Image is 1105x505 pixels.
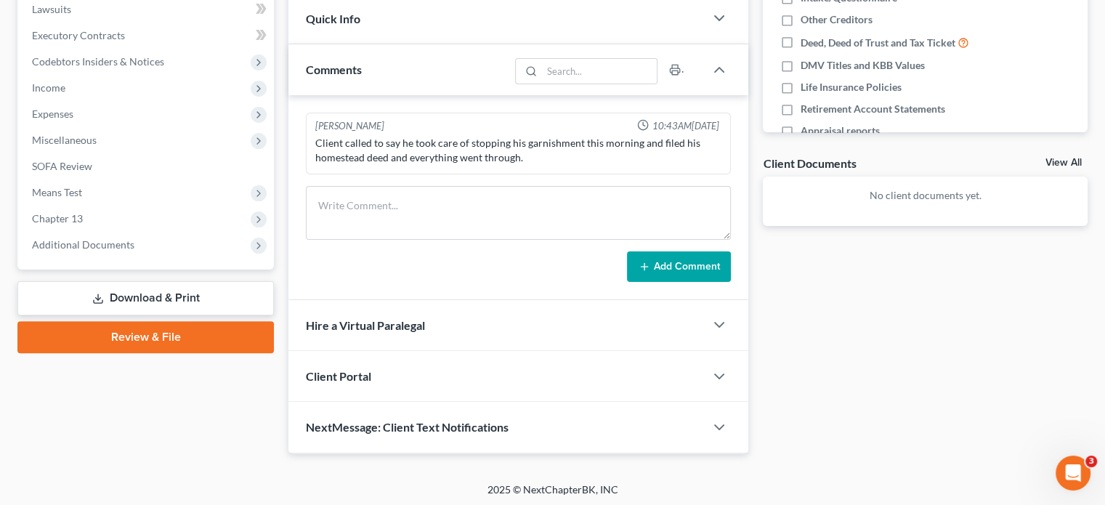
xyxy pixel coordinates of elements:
[1056,456,1090,490] iframe: Intercom live chat
[801,36,955,50] span: Deed, Deed of Trust and Tax Ticket
[32,81,65,94] span: Income
[32,186,82,198] span: Means Test
[306,12,360,25] span: Quick Info
[20,23,274,49] a: Executory Contracts
[32,108,73,120] span: Expenses
[17,281,274,315] a: Download & Print
[306,420,509,434] span: NextMessage: Client Text Notifications
[306,62,362,76] span: Comments
[801,102,945,116] span: Retirement Account Statements
[32,29,125,41] span: Executory Contracts
[763,155,856,171] div: Client Documents
[627,251,731,282] button: Add Comment
[32,134,97,146] span: Miscellaneous
[801,80,902,94] span: Life Insurance Policies
[542,59,657,84] input: Search...
[1085,456,1097,467] span: 3
[801,58,925,73] span: DMV Titles and KBB Values
[32,55,164,68] span: Codebtors Insiders & Notices
[20,153,274,179] a: SOFA Review
[306,369,371,383] span: Client Portal
[801,12,873,27] span: Other Creditors
[32,3,71,15] span: Lawsuits
[1045,158,1082,168] a: View All
[801,124,880,138] span: Appraisal reports
[652,119,719,133] span: 10:43AM[DATE]
[32,160,92,172] span: SOFA Review
[306,318,425,332] span: Hire a Virtual Paralegal
[32,212,83,225] span: Chapter 13
[17,321,274,353] a: Review & File
[315,119,384,133] div: [PERSON_NAME]
[315,136,721,165] div: Client called to say he took care of stopping his garnishment this morning and filed his homestea...
[774,188,1076,203] p: No client documents yet.
[32,238,134,251] span: Additional Documents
